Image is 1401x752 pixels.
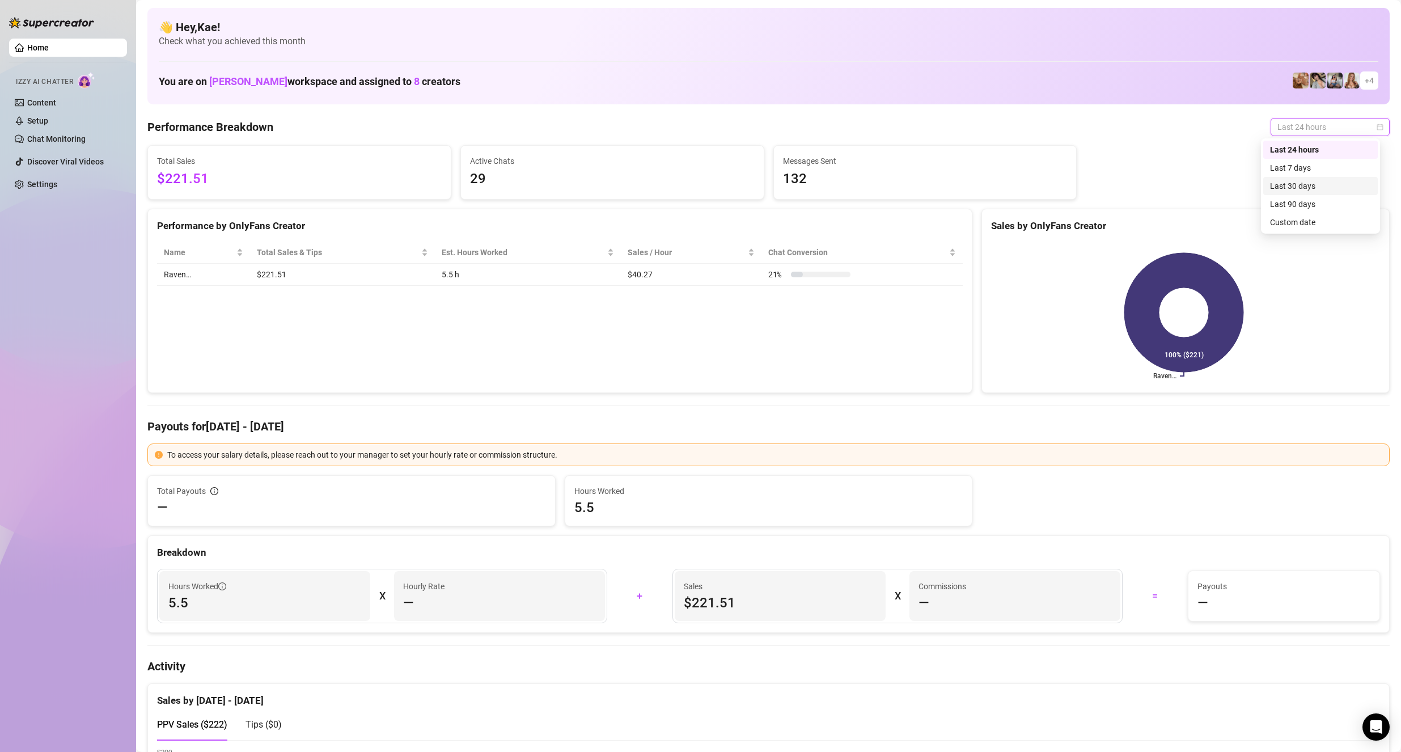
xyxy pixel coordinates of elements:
[157,719,227,730] span: PPV Sales ( $222 )
[684,594,877,612] span: $221.51
[1263,177,1378,195] div: Last 30 days
[919,594,929,612] span: —
[159,75,460,88] h1: You are on workspace and assigned to creators
[27,116,48,125] a: Setup
[414,75,420,87] span: 8
[250,264,435,286] td: $221.51
[783,168,1068,190] span: 132
[1153,372,1176,380] text: Raven…
[1277,119,1383,136] span: Last 24 hours
[1270,162,1371,174] div: Last 7 days
[684,580,877,593] span: Sales
[574,498,963,517] span: 5.5
[27,180,57,189] a: Settings
[1263,213,1378,231] div: Custom date
[895,587,900,605] div: X
[157,485,206,497] span: Total Payouts
[157,218,963,234] div: Performance by OnlyFans Creator
[257,246,419,259] span: Total Sales & Tips
[167,449,1382,461] div: To access your salary details, please reach out to your manager to set your hourly rate or commis...
[147,419,1390,434] h4: Payouts for [DATE] - [DATE]
[1270,198,1371,210] div: Last 90 days
[442,246,605,259] div: Est. Hours Worked
[470,168,755,190] span: 29
[1365,74,1374,87] span: + 4
[614,587,666,605] div: +
[1263,159,1378,177] div: Last 7 days
[1362,713,1390,741] div: Open Intercom Messenger
[1270,180,1371,192] div: Last 30 days
[768,246,947,259] span: Chat Conversion
[155,451,163,459] span: exclamation-circle
[157,684,1380,708] div: Sales by [DATE] - [DATE]
[435,264,621,286] td: 5.5 h
[470,155,755,167] span: Active Chats
[621,242,761,264] th: Sales / Hour
[16,77,73,87] span: Izzy AI Chatter
[157,498,168,517] span: —
[403,594,414,612] span: —
[621,264,761,286] td: $40.27
[168,594,361,612] span: 5.5
[159,35,1378,48] span: Check what you achieved this month
[157,155,442,167] span: Total Sales
[78,72,95,88] img: AI Chatter
[1197,594,1208,612] span: —
[9,17,94,28] img: logo-BBDzfeDw.svg
[991,218,1380,234] div: Sales by OnlyFans Creator
[1270,216,1371,229] div: Custom date
[27,157,104,166] a: Discover Viral Videos
[1197,580,1371,593] span: Payouts
[379,587,385,605] div: X
[157,545,1380,560] div: Breakdown
[1293,73,1309,88] img: Roux️‍
[628,246,746,259] span: Sales / Hour
[157,264,250,286] td: Raven…
[210,487,218,495] span: info-circle
[1327,73,1343,88] img: ANDREA
[919,580,966,593] article: Commissions
[1344,73,1360,88] img: Roux
[157,168,442,190] span: $221.51
[574,485,963,497] span: Hours Worked
[164,246,234,259] span: Name
[147,119,273,135] h4: Performance Breakdown
[1129,587,1181,605] div: =
[27,134,86,143] a: Chat Monitoring
[1310,73,1326,88] img: Raven
[1377,124,1383,130] span: calendar
[209,75,287,87] span: [PERSON_NAME]
[783,155,1068,167] span: Messages Sent
[27,98,56,107] a: Content
[761,242,963,264] th: Chat Conversion
[1263,195,1378,213] div: Last 90 days
[168,580,226,593] span: Hours Worked
[157,242,250,264] th: Name
[246,719,282,730] span: Tips ( $0 )
[147,658,1390,674] h4: Activity
[27,43,49,52] a: Home
[1263,141,1378,159] div: Last 24 hours
[218,582,226,590] span: info-circle
[768,268,786,281] span: 21 %
[403,580,445,593] article: Hourly Rate
[1270,143,1371,156] div: Last 24 hours
[159,19,1378,35] h4: 👋 Hey, Kae !
[250,242,435,264] th: Total Sales & Tips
